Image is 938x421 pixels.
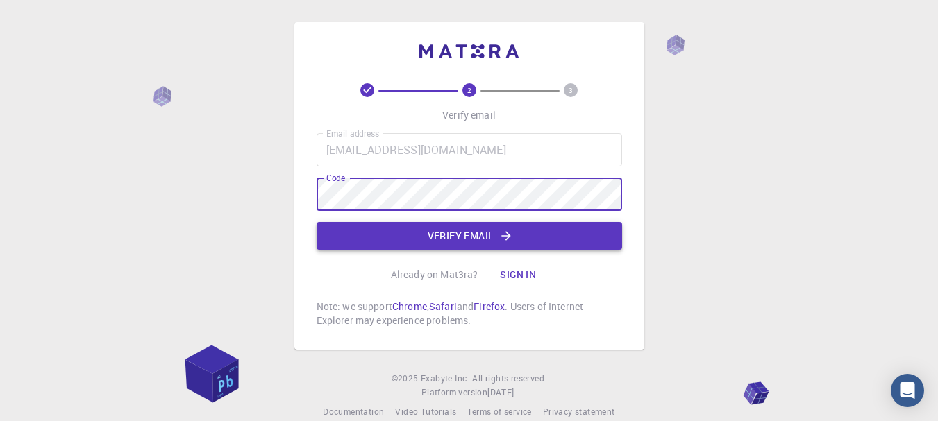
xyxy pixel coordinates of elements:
p: Already on Mat3ra? [391,268,478,282]
a: Documentation [323,405,384,419]
div: Open Intercom Messenger [891,374,924,407]
a: Terms of service [467,405,531,419]
a: Chrome [392,300,427,313]
p: Note: we support , and . Users of Internet Explorer may experience problems. [317,300,622,327]
span: Video Tutorials [395,406,456,417]
span: Exabyte Inc. [421,372,469,384]
span: Documentation [323,406,384,417]
a: Firefox [474,300,505,313]
a: [DATE]. [487,386,517,399]
text: 3 [569,85,573,95]
span: © 2025 [392,372,421,386]
label: Email address [326,128,379,139]
a: Exabyte Inc. [421,372,469,386]
a: Video Tutorials [395,405,456,419]
text: 2 [467,85,471,95]
label: Code [326,172,345,184]
p: Verify email [442,108,496,122]
span: Platform version [421,386,487,399]
span: Privacy statement [543,406,615,417]
button: Sign in [489,261,547,289]
button: Verify email [317,222,622,250]
a: Safari [429,300,457,313]
a: Privacy statement [543,405,615,419]
span: [DATE] . [487,386,517,397]
span: All rights reserved. [472,372,546,386]
span: Terms of service [467,406,531,417]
